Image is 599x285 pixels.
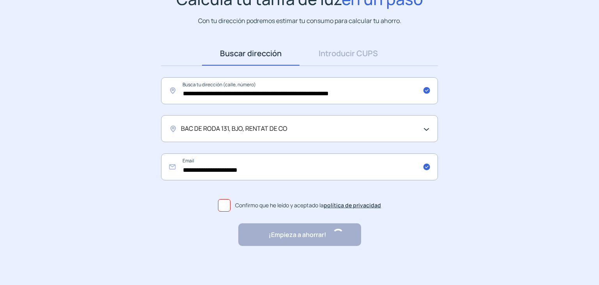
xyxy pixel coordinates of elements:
p: "Rapidez y buen trato al cliente" [225,256,315,266]
img: Trustpilot [319,258,374,264]
a: Introducir CUPS [299,41,397,66]
p: Con tu dirección podremos estimar tu consumo para calcular tu ahorro. [198,16,401,26]
span: Confirmo que he leído y aceptado la [235,201,381,210]
span: BAC DE RODA 131, BJO, RENTAT DE CO [181,124,287,134]
a: Buscar dirección [202,41,299,66]
a: política de privacidad [324,201,381,209]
